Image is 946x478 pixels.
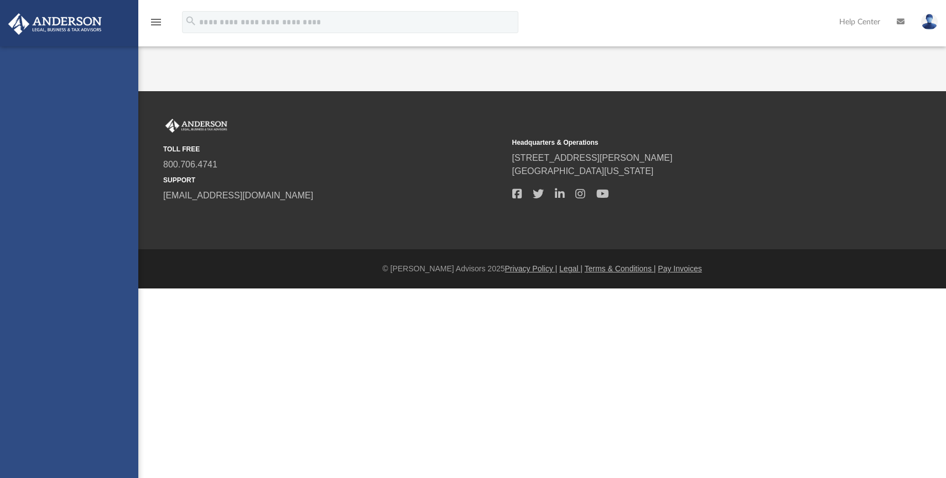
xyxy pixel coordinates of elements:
a: [GEOGRAPHIC_DATA][US_STATE] [512,166,654,176]
i: menu [149,15,163,29]
a: Pay Invoices [658,264,701,273]
a: [STREET_ADDRESS][PERSON_NAME] [512,153,673,162]
a: Privacy Policy | [505,264,558,273]
i: search [185,15,197,27]
small: SUPPORT [163,175,505,185]
small: Headquarters & Operations [512,138,854,148]
a: menu [149,21,163,29]
a: Legal | [559,264,583,273]
div: © [PERSON_NAME] Advisors 2025 [138,263,946,275]
a: Terms & Conditions | [585,264,656,273]
img: User Pic [921,14,938,30]
img: Anderson Advisors Platinum Portal [163,119,230,133]
img: Anderson Advisors Platinum Portal [5,13,105,35]
a: [EMAIL_ADDRESS][DOMAIN_NAME] [163,191,313,200]
small: TOLL FREE [163,144,505,154]
a: 800.706.4741 [163,160,217,169]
